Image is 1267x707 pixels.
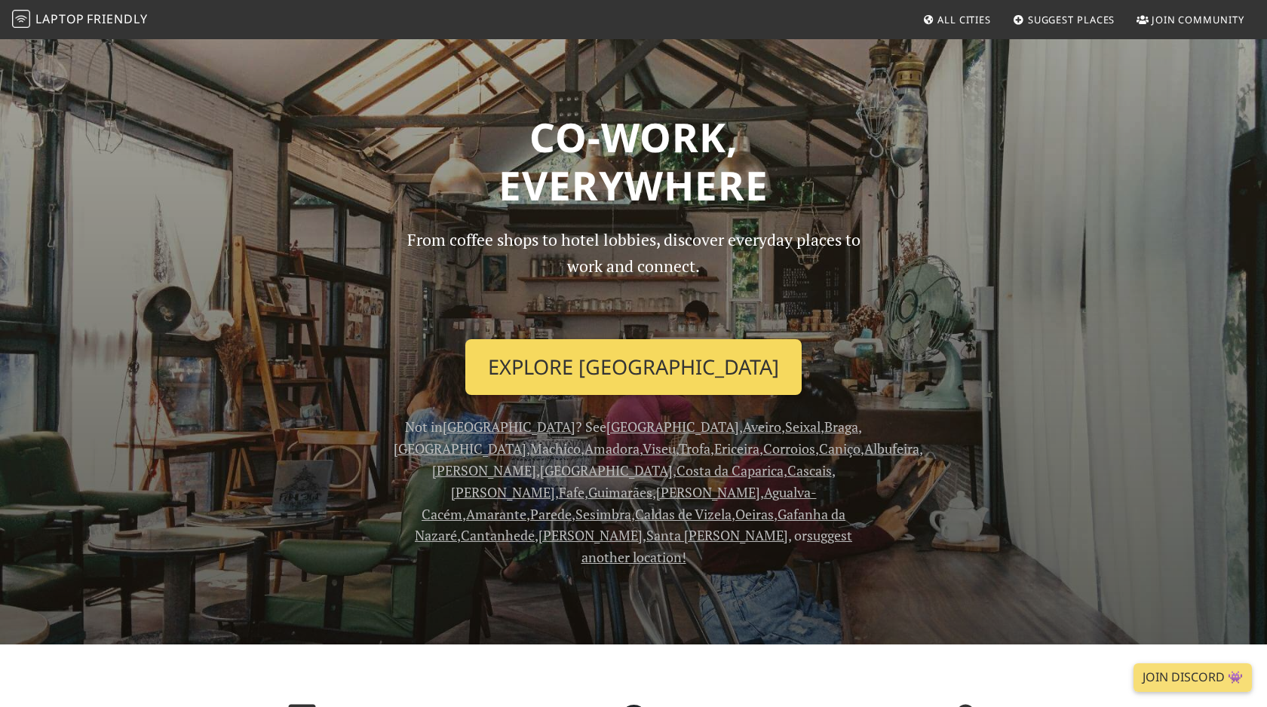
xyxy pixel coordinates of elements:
[451,483,555,501] a: [PERSON_NAME]
[1028,13,1115,26] span: Suggest Places
[394,227,873,327] p: From coffee shops to hotel lobbies, discover everyday places to work and connect.
[465,339,802,395] a: Explore [GEOGRAPHIC_DATA]
[787,461,832,479] a: Cascais
[606,418,739,436] a: [GEOGRAPHIC_DATA]
[530,505,572,523] a: Parede
[466,505,526,523] a: Amarante
[540,461,673,479] a: [GEOGRAPHIC_DATA]
[530,439,581,458] a: Machico
[916,6,997,33] a: All Cities
[676,461,784,479] a: Costa da Caparica
[432,461,536,479] a: [PERSON_NAME]
[538,526,643,544] a: [PERSON_NAME]
[785,418,821,436] a: Seixal
[559,483,584,501] a: Fafe
[394,439,526,458] a: [GEOGRAPHIC_DATA]
[575,505,631,523] a: Sesimbra
[12,10,30,28] img: LaptopFriendly
[819,439,861,458] a: Caniço
[443,418,575,436] a: [GEOGRAPHIC_DATA]
[584,439,640,458] a: Amadora
[422,483,817,523] a: Agualva-Cacém
[656,483,760,501] a: [PERSON_NAME]
[679,439,710,458] a: Trofa
[588,483,652,501] a: Guimarães
[1152,13,1244,26] span: Join Community
[824,418,858,436] a: Braga
[1134,663,1252,692] a: Join Discord 👾
[35,11,84,27] span: Laptop
[145,113,1122,209] h1: Co-work, Everywhere
[864,439,919,458] a: Albufeira
[394,418,923,566] span: Not in ? See , , , , , , , , , , , , , , , , , , , , , , , , , , , , , , , or
[937,13,991,26] span: All Cities
[735,505,774,523] a: Oeiras
[461,526,535,544] a: Cantanhede
[87,11,147,27] span: Friendly
[743,418,781,436] a: Aveiro
[12,7,148,33] a: LaptopFriendly LaptopFriendly
[643,439,676,458] a: Viseu
[646,526,788,544] a: Santa [PERSON_NAME]
[1130,6,1250,33] a: Join Community
[763,439,815,458] a: Corroios
[635,505,732,523] a: Caldas de Vizela
[714,439,759,458] a: Ericeira
[1007,6,1121,33] a: Suggest Places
